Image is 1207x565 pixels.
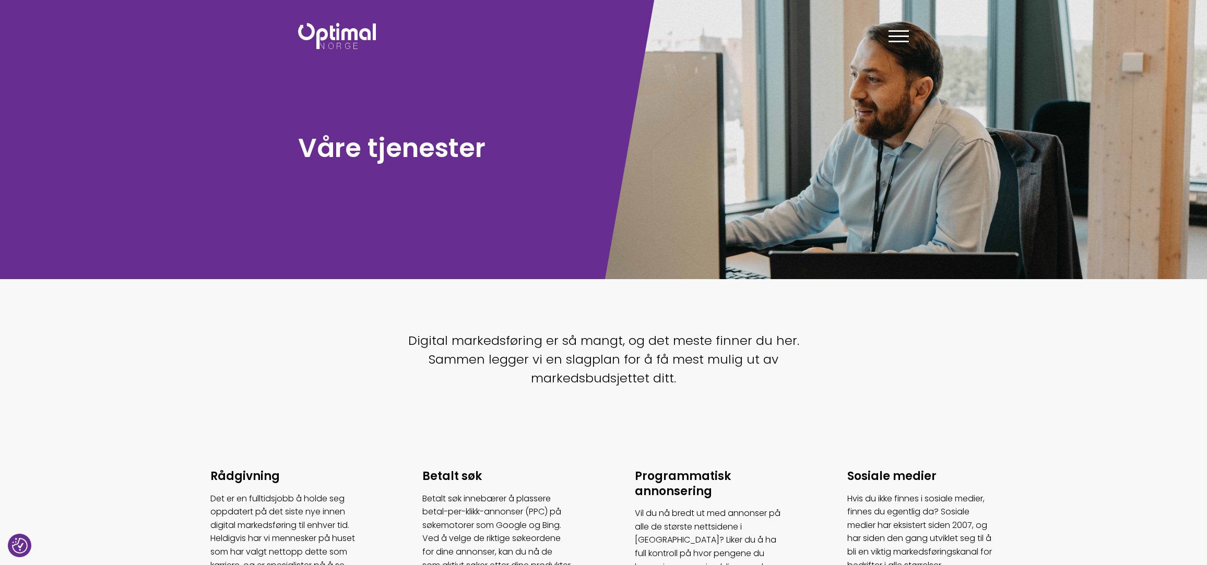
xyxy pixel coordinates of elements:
img: Revisit consent button [12,538,28,554]
img: Optimal Norge [298,23,376,49]
h1: Våre tjenester [298,131,598,165]
h3: Sosiale medier [847,469,997,484]
p: Digital markedsføring er så mangt, og det meste finner du her. Sammen legger vi en slagplan for å... [397,331,810,388]
h3: Programmatisk annonsering [635,469,785,499]
h3: Betalt søk [422,469,572,484]
button: Samtykkepreferanser [12,538,28,554]
h3: Rådgivning [210,469,360,484]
